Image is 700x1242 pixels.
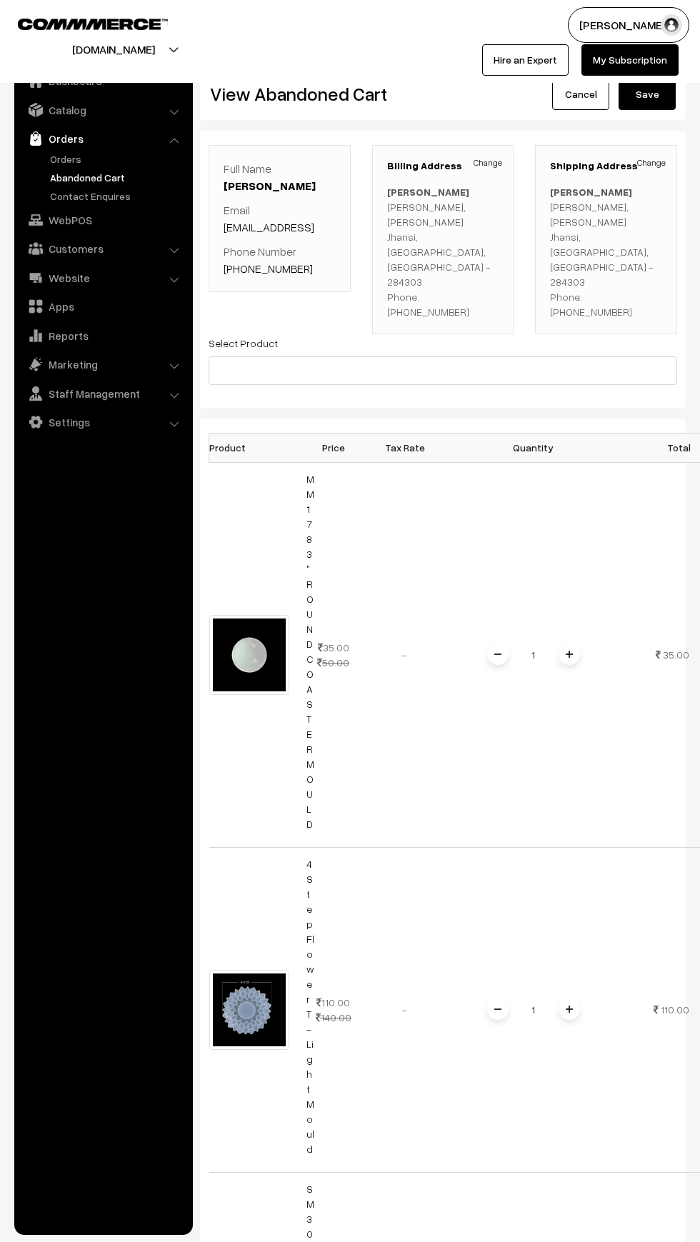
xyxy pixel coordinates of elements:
a: Hire an Expert [482,44,569,76]
a: Cancel [552,79,609,110]
a: Website [18,265,188,291]
button: Save [619,79,676,110]
strike: 50.00 [317,656,349,668]
a: Catalog [18,97,188,123]
th: Price [298,433,369,462]
a: Change [637,156,666,169]
a: Marketing [18,351,188,377]
a: Reports [18,323,188,349]
a: Orders [46,151,188,166]
h3: Shipping Address [550,160,662,172]
a: WebPOS [18,207,188,233]
strike: 140.00 [316,1011,351,1023]
p: [PERSON_NAME], [PERSON_NAME] Jhansi, [GEOGRAPHIC_DATA], [GEOGRAPHIC_DATA] - 284303 Phone: [PHONE_... [387,184,499,319]
a: COMMMERCE [18,14,143,31]
th: Quantity [441,433,626,462]
th: Tax Rate [369,433,441,462]
td: 110.00 [298,847,369,1172]
a: [PHONE_NUMBER] [224,261,313,276]
span: - [402,648,407,661]
td: 35.00 [298,462,369,847]
a: [EMAIL_ADDRESS] [224,220,314,234]
img: 1701169108470-318630143.png [209,615,289,695]
h3: Billing Address [387,160,499,172]
img: 1727368457190-21748081.png [209,970,289,1050]
a: Change [474,156,502,169]
a: [PERSON_NAME] [224,179,316,193]
img: minus [494,1006,501,1013]
b: [PERSON_NAME] [387,186,469,198]
span: - [402,1003,407,1016]
button: [DOMAIN_NAME] [22,31,205,67]
a: Staff Management [18,381,188,406]
a: My Subscription [581,44,679,76]
img: plusI [566,1006,573,1013]
a: Customers [18,236,188,261]
a: Apps [18,294,188,319]
a: Contact Enquires [46,189,188,204]
h2: View Abandoned Cart [210,83,432,105]
p: Full Name [224,160,336,194]
p: Email [224,201,336,236]
p: Phone Number [224,243,336,277]
th: Product [209,433,298,462]
a: Settings [18,409,188,435]
img: plusI [566,651,573,658]
a: 4 Step Flower T-Light Mould [306,858,314,1155]
a: Orders [18,126,188,151]
img: COMMMERCE [18,19,168,29]
span: 35.00 [663,648,689,661]
b: [PERSON_NAME] [550,186,632,198]
a: Abandoned Cart [46,170,188,185]
a: MM178 3" ROUND COASTER MOULD [306,473,314,830]
img: minus [494,651,501,658]
button: [PERSON_NAME]… [568,7,689,43]
img: user [661,14,682,36]
label: Select Product [209,336,278,351]
th: Total [626,433,698,462]
span: 110.00 [661,1003,689,1016]
p: [PERSON_NAME], [PERSON_NAME] Jhansi, [GEOGRAPHIC_DATA], [GEOGRAPHIC_DATA] - 284303 Phone: [PHONE_... [550,184,662,319]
